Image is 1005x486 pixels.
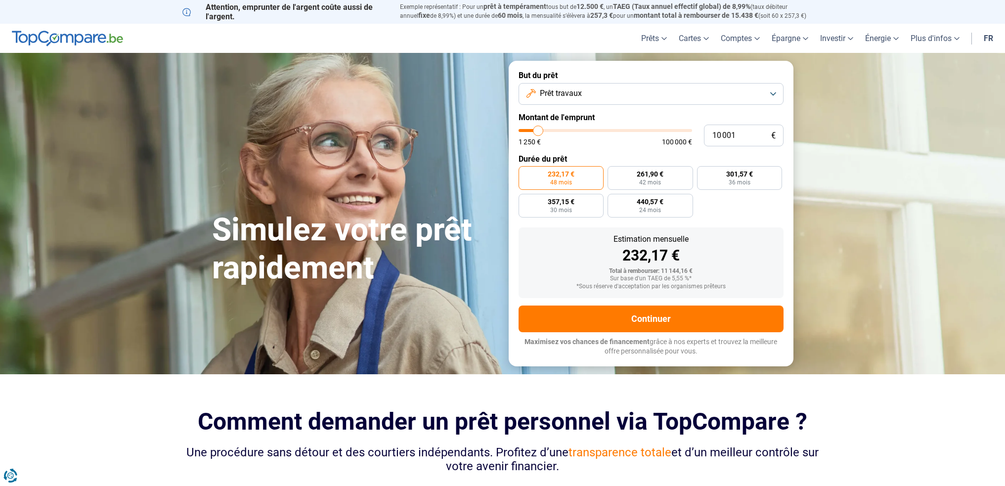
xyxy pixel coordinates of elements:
p: Attention, emprunter de l'argent coûte aussi de l'argent. [182,2,388,21]
label: Durée du prêt [519,154,784,164]
span: 440,57 € [637,198,663,205]
a: fr [978,24,999,53]
span: 36 mois [729,179,750,185]
button: Continuer [519,306,784,332]
span: 357,15 € [548,198,574,205]
a: Énergie [859,24,905,53]
div: Une procédure sans détour et des courtiers indépendants. Profitez d’une et d’un meilleur contrôle... [182,445,823,474]
label: But du prêt [519,71,784,80]
span: Maximisez vos chances de financement [524,338,650,346]
div: Total à rembourser: 11 144,16 € [526,268,776,275]
span: prêt à tempérament [483,2,546,10]
div: 232,17 € [526,248,776,263]
span: transparence totale [568,445,671,459]
span: € [771,132,776,140]
div: Sur base d'un TAEG de 5,55 %* [526,275,776,282]
span: 24 mois [639,207,661,213]
span: 261,90 € [637,171,663,177]
a: Comptes [715,24,766,53]
h2: Comment demander un prêt personnel via TopCompare ? [182,408,823,435]
span: TAEG (Taux annuel effectif global) de 8,99% [613,2,750,10]
span: 48 mois [550,179,572,185]
p: grâce à nos experts et trouvez la meilleure offre personnalisée pour vous. [519,337,784,356]
div: Estimation mensuelle [526,235,776,243]
p: Exemple représentatif : Pour un tous but de , un (taux débiteur annuel de 8,99%) et une durée de ... [400,2,823,20]
span: fixe [418,11,430,19]
span: 60 mois [498,11,523,19]
span: 301,57 € [726,171,753,177]
span: 12.500 € [576,2,604,10]
span: 42 mois [639,179,661,185]
span: 100 000 € [662,138,692,145]
img: TopCompare [12,31,123,46]
h1: Simulez votre prêt rapidement [212,211,497,287]
span: 232,17 € [548,171,574,177]
span: 1 250 € [519,138,541,145]
a: Épargne [766,24,814,53]
span: Prêt travaux [540,88,582,99]
a: Cartes [673,24,715,53]
button: Prêt travaux [519,83,784,105]
a: Prêts [635,24,673,53]
span: montant total à rembourser de 15.438 € [634,11,758,19]
span: 257,3 € [590,11,613,19]
div: *Sous réserve d'acceptation par les organismes prêteurs [526,283,776,290]
a: Plus d'infos [905,24,965,53]
a: Investir [814,24,859,53]
label: Montant de l'emprunt [519,113,784,122]
span: 30 mois [550,207,572,213]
